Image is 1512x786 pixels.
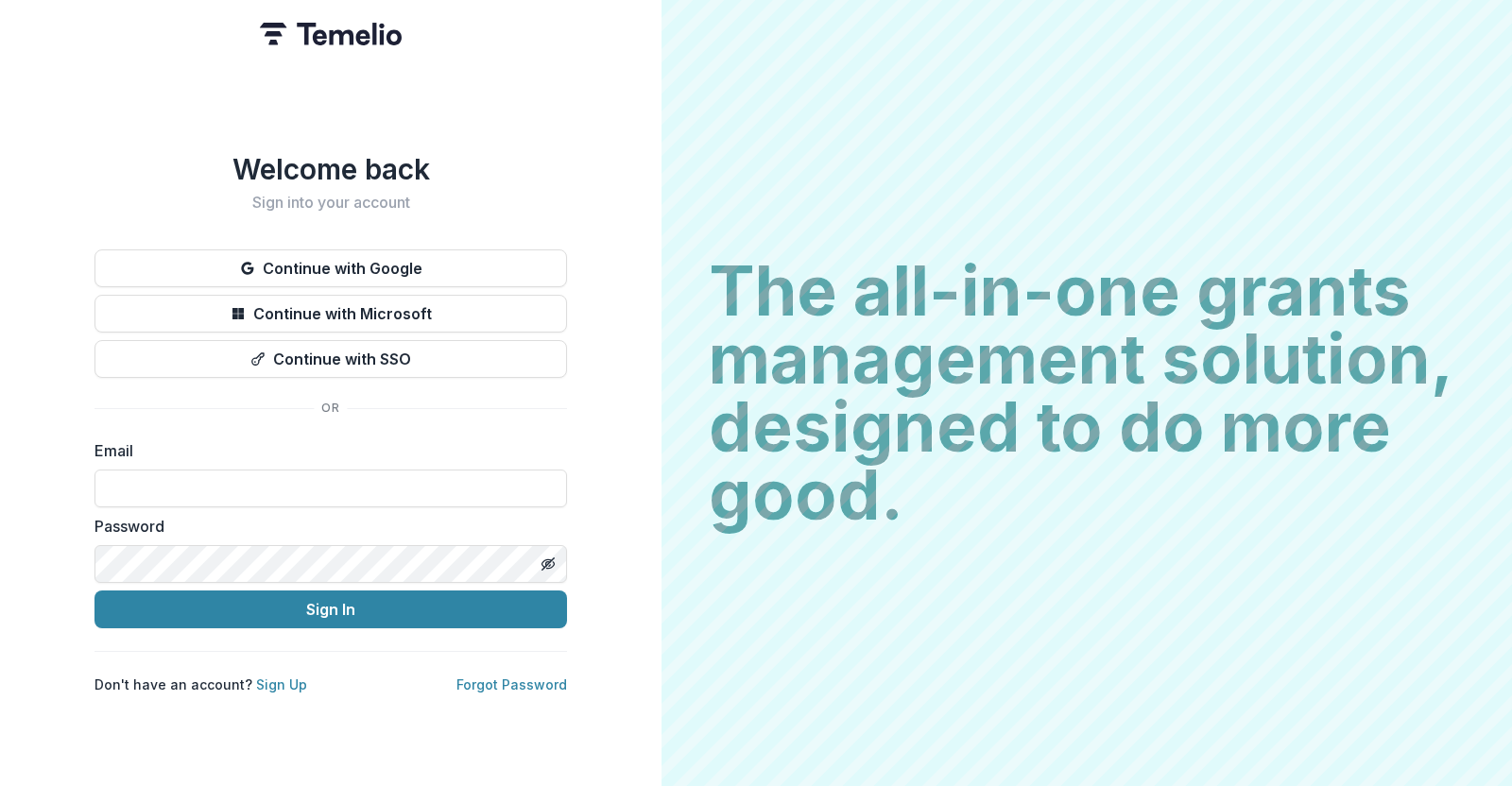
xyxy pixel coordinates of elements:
[260,23,402,45] img: Temelio
[456,676,567,692] a: Forgot Password
[94,340,567,378] button: Continue with SSO
[94,152,567,186] h1: Welcome back
[94,515,556,538] label: Password
[94,439,556,462] label: Email
[533,549,563,579] button: Toggle password visibility
[94,194,567,212] h2: Sign into your account
[94,295,567,333] button: Continue with Microsoft
[94,675,307,694] p: Don't have an account?
[94,249,567,287] button: Continue with Google
[94,590,567,628] button: Sign In
[256,676,307,692] a: Sign Up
